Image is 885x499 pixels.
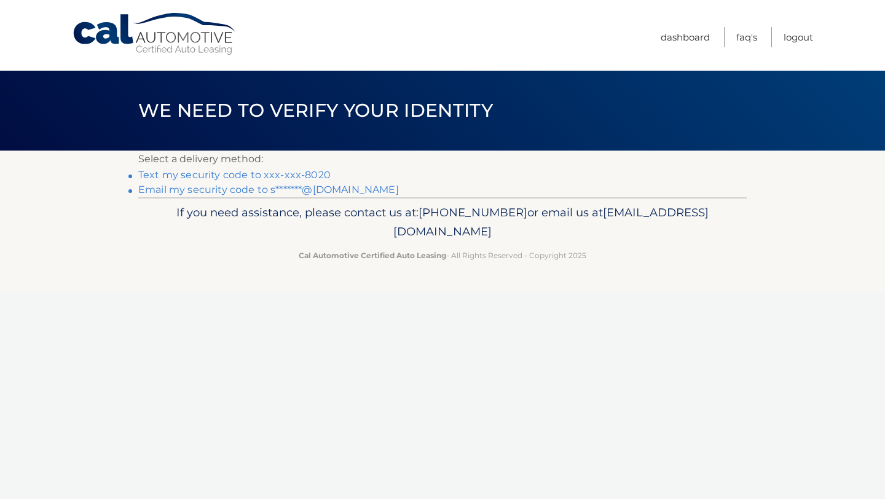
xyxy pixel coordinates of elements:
a: FAQ's [736,27,757,47]
a: Text my security code to xxx-xxx-8020 [138,169,331,181]
a: Cal Automotive [72,12,238,56]
p: - All Rights Reserved - Copyright 2025 [146,249,739,262]
strong: Cal Automotive Certified Auto Leasing [299,251,446,260]
p: Select a delivery method: [138,151,747,168]
p: If you need assistance, please contact us at: or email us at [146,203,739,242]
a: Dashboard [661,27,710,47]
a: Email my security code to s*******@[DOMAIN_NAME] [138,184,399,195]
span: We need to verify your identity [138,99,493,122]
span: [PHONE_NUMBER] [419,205,527,219]
a: Logout [784,27,813,47]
